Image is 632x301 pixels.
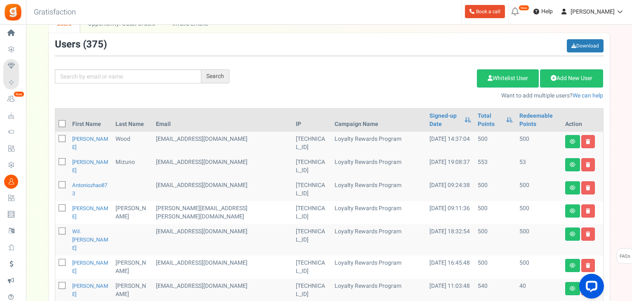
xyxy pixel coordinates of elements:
[426,132,474,155] td: [DATE] 14:37:04
[570,232,575,237] i: View details
[570,286,575,291] i: View details
[474,201,516,224] td: 500
[619,249,630,264] span: FAQs
[112,155,153,178] td: Mizuno
[14,91,24,97] em: New
[426,178,474,201] td: [DATE] 09:24:38
[153,178,292,201] td: customer
[570,263,575,268] i: View details
[474,256,516,279] td: 500
[331,155,426,178] td: Loyalty Rewards Program
[3,92,22,106] a: New
[562,109,603,132] th: Action
[292,224,331,256] td: [TECHNICAL_ID]
[539,7,553,16] span: Help
[426,256,474,279] td: [DATE] 16:45:48
[292,132,331,155] td: [TECHNICAL_ID]
[516,224,562,256] td: 500
[540,69,603,88] a: Add New User
[570,139,575,144] i: View details
[72,228,108,252] a: wil.[PERSON_NAME]
[153,132,292,155] td: [EMAIL_ADDRESS][DOMAIN_NAME]
[573,91,603,100] a: We can help
[586,162,590,167] i: Delete user
[474,224,516,256] td: 500
[153,201,292,224] td: [PERSON_NAME][EMAIL_ADDRESS][PERSON_NAME][DOMAIN_NAME]
[516,178,562,201] td: 500
[292,178,331,201] td: [TECHNICAL_ID]
[478,112,502,128] a: Total Points
[153,155,292,178] td: customer
[201,69,229,83] div: Search
[570,162,575,167] i: View details
[586,209,590,213] i: Delete user
[570,185,575,190] i: View details
[153,109,292,132] th: Email
[586,139,590,144] i: Delete user
[292,155,331,178] td: [TECHNICAL_ID]
[331,132,426,155] td: Loyalty Rewards Program
[72,135,108,151] a: [PERSON_NAME]
[72,282,108,298] a: [PERSON_NAME]
[153,256,292,279] td: customer
[586,232,590,237] i: Delete user
[530,5,556,18] a: Help
[112,201,153,224] td: [PERSON_NAME]
[112,109,153,132] th: Last Name
[586,185,590,190] i: Delete user
[72,181,107,197] a: antoniozhao873
[567,39,604,52] a: Download
[242,92,604,100] p: Want to add multiple users?
[586,263,590,268] i: Delete user
[55,39,107,50] h3: Users ( )
[331,178,426,201] td: Loyalty Rewards Program
[292,109,331,132] th: IP
[571,7,615,16] span: [PERSON_NAME]
[4,3,22,21] img: Gratisfaction
[429,112,460,128] a: Signed-up Date
[72,204,108,220] a: [PERSON_NAME]
[465,5,505,18] a: Book a call
[474,132,516,155] td: 500
[519,112,559,128] a: Redeemable Points
[516,155,562,178] td: 53
[72,158,108,174] a: [PERSON_NAME]
[292,256,331,279] td: [TECHNICAL_ID]
[331,256,426,279] td: Loyalty Rewards Program
[25,4,85,21] h3: Gratisfaction
[477,69,539,88] a: Whitelist User
[474,178,516,201] td: 500
[519,5,529,11] em: New
[72,259,108,275] a: [PERSON_NAME]
[426,201,474,224] td: [DATE] 09:11:36
[112,132,153,155] td: Wood
[331,109,426,132] th: Campaign Name
[516,256,562,279] td: 500
[331,224,426,256] td: Loyalty Rewards Program
[516,201,562,224] td: 500
[426,155,474,178] td: [DATE] 19:08:37
[516,132,562,155] td: 500
[570,209,575,213] i: View details
[474,155,516,178] td: 553
[426,224,474,256] td: [DATE] 18:32:54
[69,109,113,132] th: First Name
[86,37,104,52] span: 375
[292,201,331,224] td: [TECHNICAL_ID]
[55,69,201,83] input: Search by email or name
[331,201,426,224] td: Loyalty Rewards Program
[153,224,292,256] td: customer
[112,256,153,279] td: [PERSON_NAME]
